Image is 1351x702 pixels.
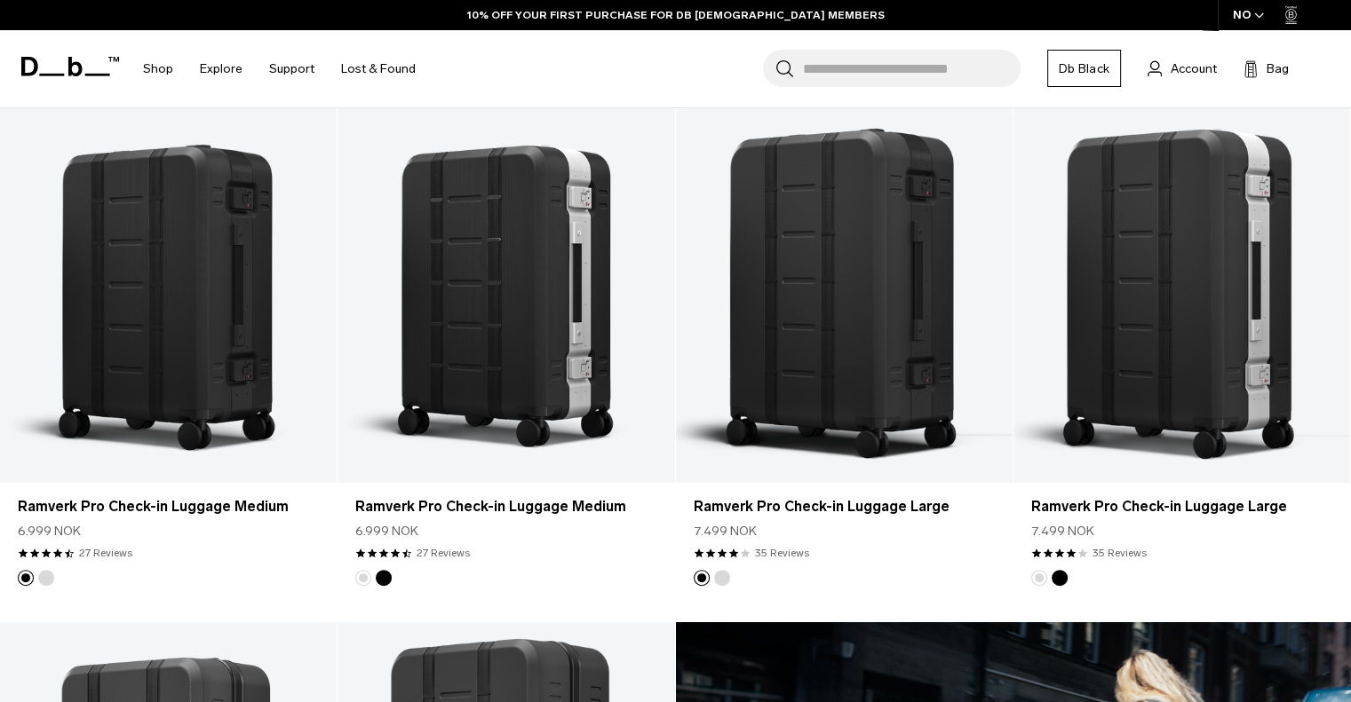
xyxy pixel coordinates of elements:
[143,37,173,100] a: Shop
[714,570,730,586] button: Silver
[18,570,34,586] button: Black Out
[1047,50,1121,87] a: Db Black
[694,570,710,586] button: Black Out
[755,545,809,561] a: 35 reviews
[694,496,995,517] a: Ramverk Pro Check-in Luggage Large
[355,570,371,586] button: Silver
[130,30,429,107] nav: Main Navigation
[338,108,674,482] a: Ramverk Pro Check-in Luggage Medium
[1267,59,1289,78] span: Bag
[676,108,1013,482] a: Ramverk Pro Check-in Luggage Large
[417,545,470,561] a: 27 reviews
[467,7,885,23] a: 10% OFF YOUR FIRST PURCHASE FOR DB [DEMOGRAPHIC_DATA] MEMBERS
[1148,58,1217,79] a: Account
[1093,545,1147,561] a: 35 reviews
[1052,570,1068,586] button: Black Out
[341,37,416,100] a: Lost & Found
[18,496,319,517] a: Ramverk Pro Check-in Luggage Medium
[1244,58,1289,79] button: Bag
[79,545,132,561] a: 27 reviews
[694,522,757,540] span: 7.499 NOK
[1031,570,1047,586] button: Silver
[355,496,656,517] a: Ramverk Pro Check-in Luggage Medium
[18,522,81,540] span: 6.999 NOK
[1031,522,1094,540] span: 7.499 NOK
[376,570,392,586] button: Black Out
[269,37,314,100] a: Support
[1171,59,1217,78] span: Account
[38,570,54,586] button: Silver
[1031,496,1332,517] a: Ramverk Pro Check-in Luggage Large
[200,37,242,100] a: Explore
[355,522,418,540] span: 6.999 NOK
[1013,108,1350,482] a: Ramverk Pro Check-in Luggage Large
